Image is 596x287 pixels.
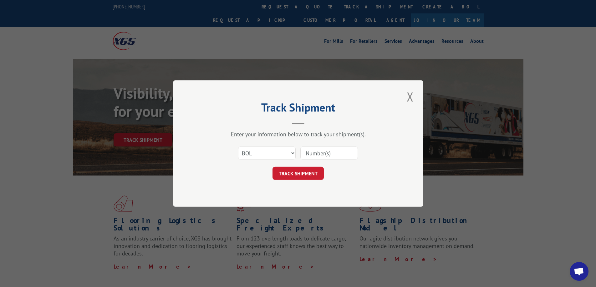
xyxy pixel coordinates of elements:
a: Open chat [570,262,588,281]
div: Enter your information below to track your shipment(s). [204,131,392,138]
button: TRACK SHIPMENT [273,167,324,180]
button: Close modal [405,88,415,105]
h2: Track Shipment [204,103,392,115]
input: Number(s) [300,146,358,160]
